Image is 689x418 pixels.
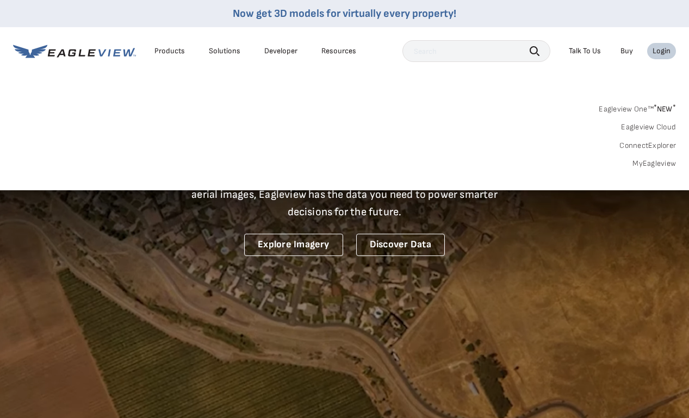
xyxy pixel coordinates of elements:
[653,46,671,56] div: Login
[244,234,343,256] a: Explore Imagery
[599,101,676,114] a: Eagleview One™*NEW*
[621,122,676,132] a: Eagleview Cloud
[619,141,676,151] a: ConnectExplorer
[356,234,445,256] a: Discover Data
[569,46,601,56] div: Talk To Us
[264,46,297,56] a: Developer
[402,40,550,62] input: Search
[620,46,633,56] a: Buy
[178,169,511,221] p: A new era starts here. Built on more than 3.5 billion high-resolution aerial images, Eagleview ha...
[632,159,676,169] a: MyEagleview
[321,46,356,56] div: Resources
[209,46,240,56] div: Solutions
[233,7,456,20] a: Now get 3D models for virtually every property!
[154,46,185,56] div: Products
[654,104,676,114] span: NEW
